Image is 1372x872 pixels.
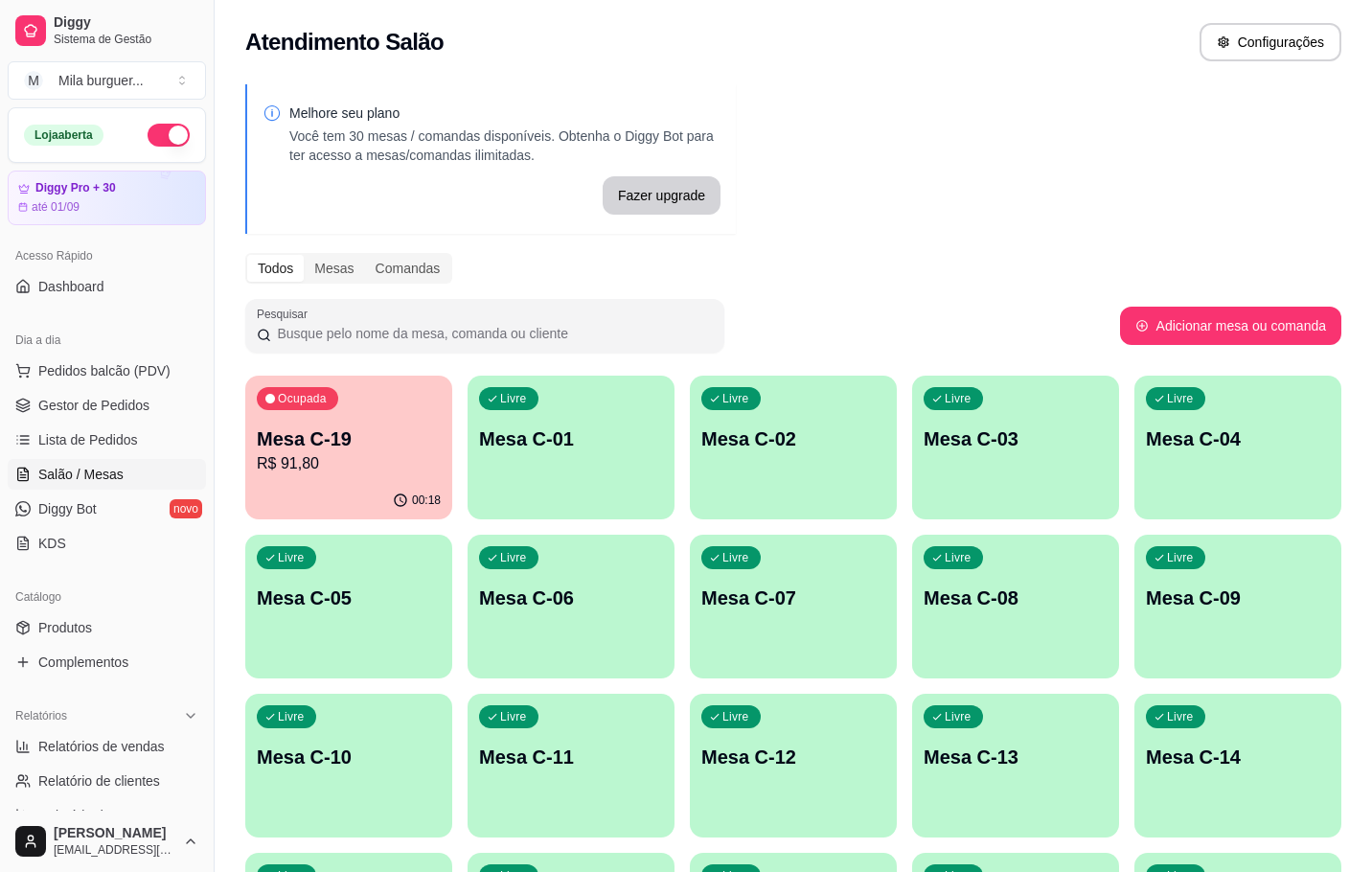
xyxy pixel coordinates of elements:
p: Mesa C-12 [701,744,885,770]
a: Complementos [8,647,206,677]
p: Mesa C-07 [701,585,885,611]
button: LivreMesa C-01 [468,376,675,519]
span: Salão / Mesas [38,465,124,484]
input: Pesquisar [271,324,713,343]
div: Catálogo [8,582,206,612]
button: Alterar Status [148,124,190,147]
span: Diggy Bot [38,499,97,518]
button: LivreMesa C-07 [690,535,897,678]
p: Melhore seu plano [289,103,720,123]
span: M [24,71,43,90]
a: Dashboard [8,271,206,302]
a: Relatório de clientes [8,766,206,796]
button: [PERSON_NAME][EMAIL_ADDRESS][DOMAIN_NAME] [8,818,206,864]
a: Gestor de Pedidos [8,390,206,421]
span: Pedidos balcão (PDV) [38,361,171,380]
div: Dia a dia [8,325,206,356]
p: Mesa C-06 [479,585,663,611]
p: Livre [722,391,749,406]
div: Acesso Rápido [8,241,206,271]
a: Diggy Botnovo [8,493,206,524]
button: Configurações [1200,23,1341,61]
p: Livre [945,709,972,724]
span: Produtos [38,618,92,637]
span: Lista de Pedidos [38,430,138,449]
a: Relatório de mesas [8,800,206,831]
p: Livre [722,550,749,565]
p: Mesa C-10 [257,744,441,770]
p: Mesa C-08 [924,585,1108,611]
span: Complementos [38,653,128,672]
div: Comandas [365,255,451,282]
button: LivreMesa C-11 [468,694,675,838]
p: Mesa C-05 [257,585,441,611]
p: Livre [278,709,305,724]
button: LivreMesa C-04 [1134,376,1341,519]
span: Dashboard [38,277,104,296]
button: Adicionar mesa ou comanda [1120,307,1341,345]
p: Mesa C-03 [924,425,1108,452]
button: LivreMesa C-10 [245,694,452,838]
p: Livre [1167,391,1194,406]
button: LivreMesa C-14 [1134,694,1341,838]
p: Livre [500,391,527,406]
button: LivreMesa C-08 [912,535,1119,678]
span: Relatórios [15,708,67,723]
label: Pesquisar [257,306,314,322]
article: Diggy Pro + 30 [35,181,116,195]
p: Livre [945,391,972,406]
span: Sistema de Gestão [54,32,198,47]
p: Livre [1167,550,1194,565]
span: Diggy [54,14,198,32]
p: Você tem 30 mesas / comandas disponíveis. Obtenha o Diggy Bot para ter acesso a mesas/comandas il... [289,126,720,165]
a: Salão / Mesas [8,459,206,490]
p: Mesa C-14 [1146,744,1330,770]
p: Livre [500,709,527,724]
button: LivreMesa C-05 [245,535,452,678]
span: [PERSON_NAME] [54,825,175,842]
span: Gestor de Pedidos [38,396,149,415]
p: Livre [722,709,749,724]
a: Relatórios de vendas [8,731,206,762]
p: Livre [1167,709,1194,724]
button: LivreMesa C-06 [468,535,675,678]
p: Mesa C-04 [1146,425,1330,452]
p: Mesa C-19 [257,425,441,452]
p: Mesa C-01 [479,425,663,452]
a: KDS [8,528,206,559]
p: Mesa C-02 [701,425,885,452]
p: Mesa C-09 [1146,585,1330,611]
span: [EMAIL_ADDRESS][DOMAIN_NAME] [54,842,175,858]
button: LivreMesa C-02 [690,376,897,519]
p: 00:18 [412,493,441,508]
span: Relatórios de vendas [38,737,165,756]
button: Pedidos balcão (PDV) [8,356,206,386]
div: Loja aberta [24,125,103,146]
button: OcupadaMesa C-19R$ 91,8000:18 [245,376,452,519]
p: Livre [945,550,972,565]
button: LivreMesa C-09 [1134,535,1341,678]
span: Relatório de clientes [38,771,160,791]
a: Produtos [8,612,206,643]
div: Todos [247,255,304,282]
div: Mesas [304,255,364,282]
a: Lista de Pedidos [8,425,206,455]
span: KDS [38,534,66,553]
a: Diggy Pro + 30até 01/09 [8,171,206,225]
div: Mila burguer ... [58,71,144,90]
p: Mesa C-13 [924,744,1108,770]
p: Livre [500,550,527,565]
p: Livre [278,550,305,565]
p: Ocupada [278,391,327,406]
button: LivreMesa C-03 [912,376,1119,519]
h2: Atendimento Salão [245,27,444,57]
a: DiggySistema de Gestão [8,8,206,54]
article: até 01/09 [32,199,80,215]
p: Mesa C-11 [479,744,663,770]
button: Fazer upgrade [603,176,720,215]
p: R$ 91,80 [257,452,441,475]
button: Select a team [8,61,206,100]
span: Relatório de mesas [38,806,154,825]
button: LivreMesa C-12 [690,694,897,838]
